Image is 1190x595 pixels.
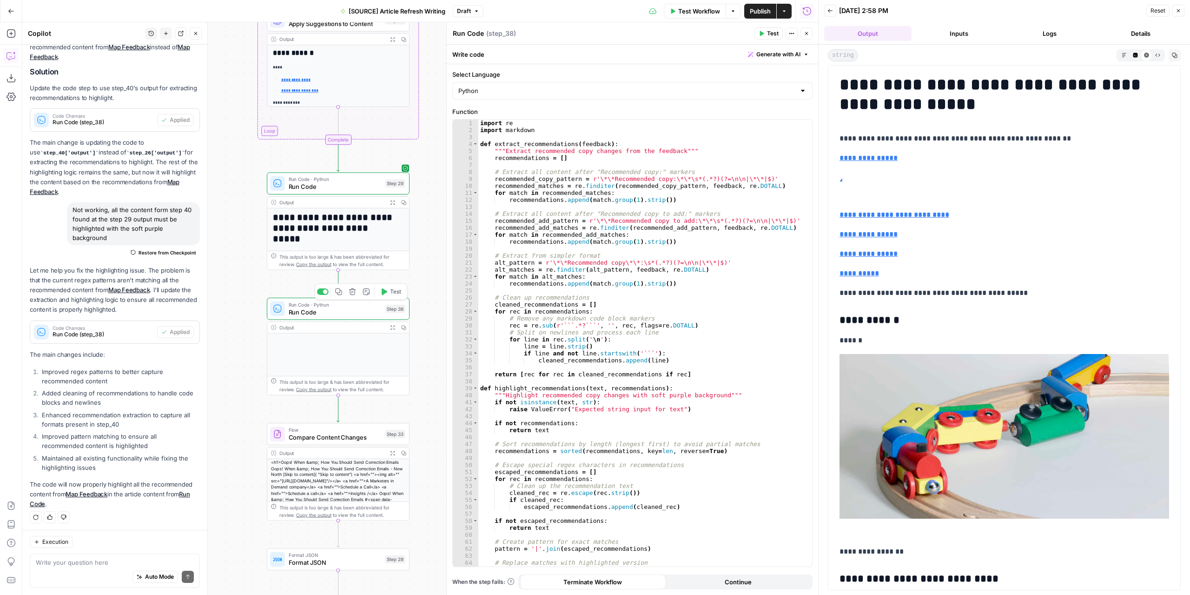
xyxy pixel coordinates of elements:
img: vrinnnclop0vshvmafd7ip1g7ohf [273,429,282,439]
span: Restore from Checkpoint [139,249,196,256]
p: Update the code step to use step_40's output for extracting recommendations to highlight. [30,83,200,103]
span: Publish [750,7,771,16]
div: This output is too large & has been abbreviated for review. to view the full content. [279,504,405,519]
button: Test [377,286,405,298]
p: Let me help you modify to highlight the recommended content from instead of . [30,33,200,62]
span: Toggle code folding, rows 55 through 56 [473,496,478,503]
span: Toggle code folding, rows 58 through 59 [473,517,478,524]
div: 32 [453,336,478,343]
div: 54 [453,489,478,496]
div: 25 [453,287,478,294]
span: Run Code · Python [289,176,382,183]
li: Enhanced recommendation extraction to capture all formats present in step_40 [40,410,200,429]
span: Compare Content Changes [289,433,382,442]
div: 21 [453,259,478,266]
div: This output is too large & has been abbreviated for review. to view the full content. [279,378,405,393]
div: 55 [453,496,478,503]
input: Python [458,86,795,95]
div: 31 [453,329,478,336]
span: Auto Mode [145,572,174,581]
p: The code will now properly highlight all the recommended content from in the article content from . [30,480,200,509]
span: Run Code [289,308,382,317]
span: ( step_38 ) [486,29,516,38]
div: 7 [453,161,478,168]
div: 51 [453,468,478,475]
span: Toggle code folding, rows 34 through 35 [473,350,478,357]
div: 26 [453,294,478,301]
textarea: Run Code [453,29,484,38]
div: 42 [453,406,478,413]
div: 18 [453,238,478,245]
div: 50 [453,461,478,468]
span: Run Code · Python [289,301,382,308]
div: 47 [453,441,478,448]
span: Generate with AI [756,50,800,59]
div: 49 [453,455,478,461]
div: 30 [453,322,478,329]
span: Copy the output [296,261,331,267]
div: 33 [453,343,478,350]
div: 10 [453,182,478,189]
div: 29 [453,315,478,322]
code: step_40['output'] [40,150,99,156]
span: string [828,49,858,61]
span: Toggle code folding, rows 41 through 42 [473,399,478,406]
div: 48 [453,448,478,455]
div: Step 33 [385,430,405,438]
button: Output [824,26,912,41]
span: Toggle code folding, rows 11 through 12 [473,189,478,196]
div: Step 27 [385,16,405,25]
span: Apply Suggestions to Content [289,19,382,28]
div: 63 [453,552,478,559]
div: Output [279,324,384,331]
div: 40 [453,392,478,399]
button: Restore from Checkpoint [127,247,200,258]
span: Format JSON [289,558,382,567]
button: Generate with AI [744,48,813,60]
span: Toggle code folding, rows 52 through 56 [473,475,478,482]
div: 45 [453,427,478,434]
li: Added cleaning of recommendations to handle code blocks and newlines [40,388,200,407]
div: 39 [453,385,478,392]
div: Complete [267,134,410,145]
span: Copy the output [296,387,331,392]
div: 9 [453,175,478,182]
button: [SOURCE] Article Refresh Writing [335,4,451,19]
span: Code Changes [53,114,153,118]
span: Copy the output [296,512,331,517]
span: Test [390,287,401,296]
span: Run Code [289,182,382,191]
div: 20 [453,252,478,259]
div: 5 [453,147,478,154]
button: Publish [744,4,776,19]
a: Map Feedback [108,286,150,294]
div: Write code [447,45,818,64]
div: 22 [453,266,478,273]
div: 12 [453,196,478,203]
span: Test Workflow [678,7,720,16]
span: Reset [1150,7,1165,15]
button: Execution [30,535,73,548]
button: Auto Mode [132,570,178,582]
button: Draft [453,5,483,17]
label: Function [452,107,813,116]
span: Toggle code folding, rows 39 through 69 [473,385,478,392]
span: Execution [42,537,68,546]
g: Edge from step_33 to step_28 [337,520,340,547]
p: The main change is updating the code to use instead of for extracting the recommendations to high... [30,138,200,197]
span: Toggle code folding, rows 44 through 45 [473,420,478,427]
div: 53 [453,482,478,489]
div: 4 [453,140,478,147]
span: Run Code (step_38) [53,118,153,127]
label: Select Language [452,70,813,79]
div: 65 [453,566,478,573]
div: Output [279,36,384,43]
span: When the step fails: [452,578,515,586]
div: 35 [453,357,478,364]
div: 24 [453,280,478,287]
div: 52 [453,475,478,482]
a: Map Feedback [66,490,107,498]
div: 8 [453,168,478,175]
span: Toggle code folding, rows 32 through 35 [473,336,478,343]
div: 46 [453,434,478,441]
